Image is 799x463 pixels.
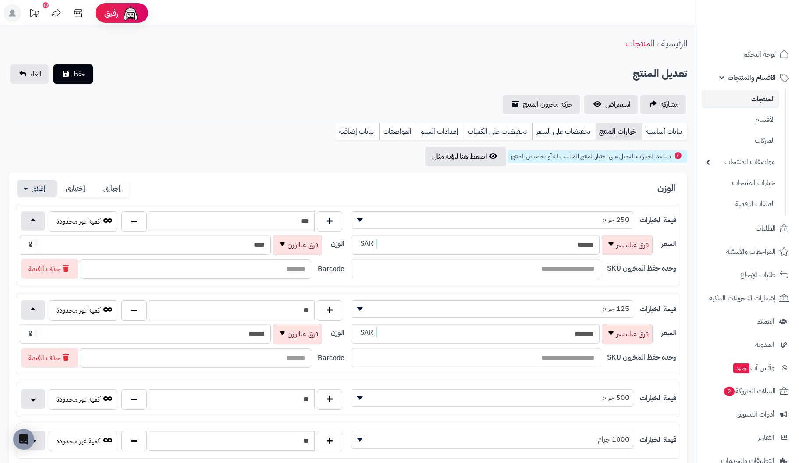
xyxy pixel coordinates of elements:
[661,239,676,249] label: السعر
[58,180,94,198] label: إختيارى
[640,393,676,403] label: قيمة الخيارات
[709,292,776,304] span: إشعارات التحويلات البنكية
[331,239,344,249] label: الوزن
[757,315,774,328] span: العملاء
[702,110,779,129] a: الأقسام
[331,328,344,338] label: الوزن
[732,362,774,374] span: وآتس آب
[607,264,676,274] label: وحده حفظ المخزون SKU
[417,123,464,140] a: إعدادات السيو
[23,4,45,24] a: تحديثات المنصة
[25,328,36,338] span: g
[743,48,776,61] span: لوحة التحكم
[702,311,794,332] a: العملاء
[640,215,676,225] label: قيمة الخيارات
[318,353,344,363] label: Barcode
[352,211,633,229] span: 250 جرام
[723,385,776,397] span: السلات المتروكة
[352,433,633,446] span: 1000 جرام
[503,95,580,114] a: حركة مخزون المنتج
[702,132,779,150] a: الماركات
[702,357,794,378] a: وآتس آبجديد
[43,2,49,8] div: 10
[352,391,633,404] span: 500 جرام
[464,123,532,140] a: تخفيضات على الكميات
[755,338,774,351] span: المدونة
[30,69,42,79] span: الغاء
[10,64,49,84] a: الغاء
[21,259,78,279] button: حذف القيمة
[702,90,779,108] a: المنتجات
[758,431,774,444] span: التقارير
[640,95,686,114] a: مشاركه
[352,302,633,315] span: 125 جرام
[702,44,794,65] a: لوحة التحكم
[13,429,34,450] div: Open Intercom Messenger
[425,147,506,166] button: اضغط هنا لرؤية مثال
[523,99,573,110] span: حركة مخزون المنتج
[605,99,631,110] span: استعراض
[724,386,735,397] span: 2
[702,241,794,262] a: المراجعات والأسئلة
[702,381,794,402] a: السلات المتروكة2
[596,123,642,140] a: خيارات المنتج
[633,65,687,83] h2: تعديل المنتج
[21,348,78,368] button: حذف القيمة
[702,404,794,425] a: أدوات التسويق
[640,435,676,445] label: قيمة الخيارات
[736,408,774,420] span: أدوات التسويق
[53,64,93,84] button: حفظ
[756,222,776,235] span: الطلبات
[702,264,794,285] a: طلبات الإرجاع
[352,213,633,226] span: 250 جرام
[740,269,776,281] span: طلبات الإرجاع
[702,288,794,309] a: إشعارات التحويلات البنكية
[73,69,86,79] span: حفظ
[25,239,36,249] span: g
[357,239,377,249] span: SAR
[702,334,794,355] a: المدونة
[728,71,776,84] span: الأقسام والمنتجات
[511,152,671,161] span: تساعد الخيارات العميل على اختيار المنتج المناسب له أو تخصيص المنتج
[657,183,680,193] h3: الوزن
[94,180,130,198] label: إجبارى
[532,123,596,140] a: تخفيضات على السعر
[702,195,779,214] a: الملفات الرقمية
[104,8,118,18] span: رفيق
[702,153,779,171] a: مواصفات المنتجات
[640,304,676,314] label: قيمة الخيارات
[642,123,687,140] a: بيانات أساسية
[702,218,794,239] a: الطلبات
[726,246,776,258] span: المراجعات والأسئلة
[625,37,654,50] a: المنتجات
[661,99,679,110] span: مشاركه
[661,37,687,50] a: الرئيسية
[335,123,379,140] a: بيانات إضافية
[607,353,676,363] label: وحده حفظ المخزون SKU
[379,123,417,140] a: المواصفات
[739,7,791,25] img: logo-2.png
[733,363,749,373] span: جديد
[352,300,633,318] span: 125 جرام
[661,328,676,338] label: السعر
[702,174,779,192] a: خيارات المنتجات
[318,264,344,274] label: Barcode
[702,427,794,448] a: التقارير
[122,4,139,22] img: ai-face.png
[357,328,377,338] span: SAR
[352,431,633,449] span: 1000 جرام
[352,389,633,407] span: 500 جرام
[584,95,638,114] a: استعراض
